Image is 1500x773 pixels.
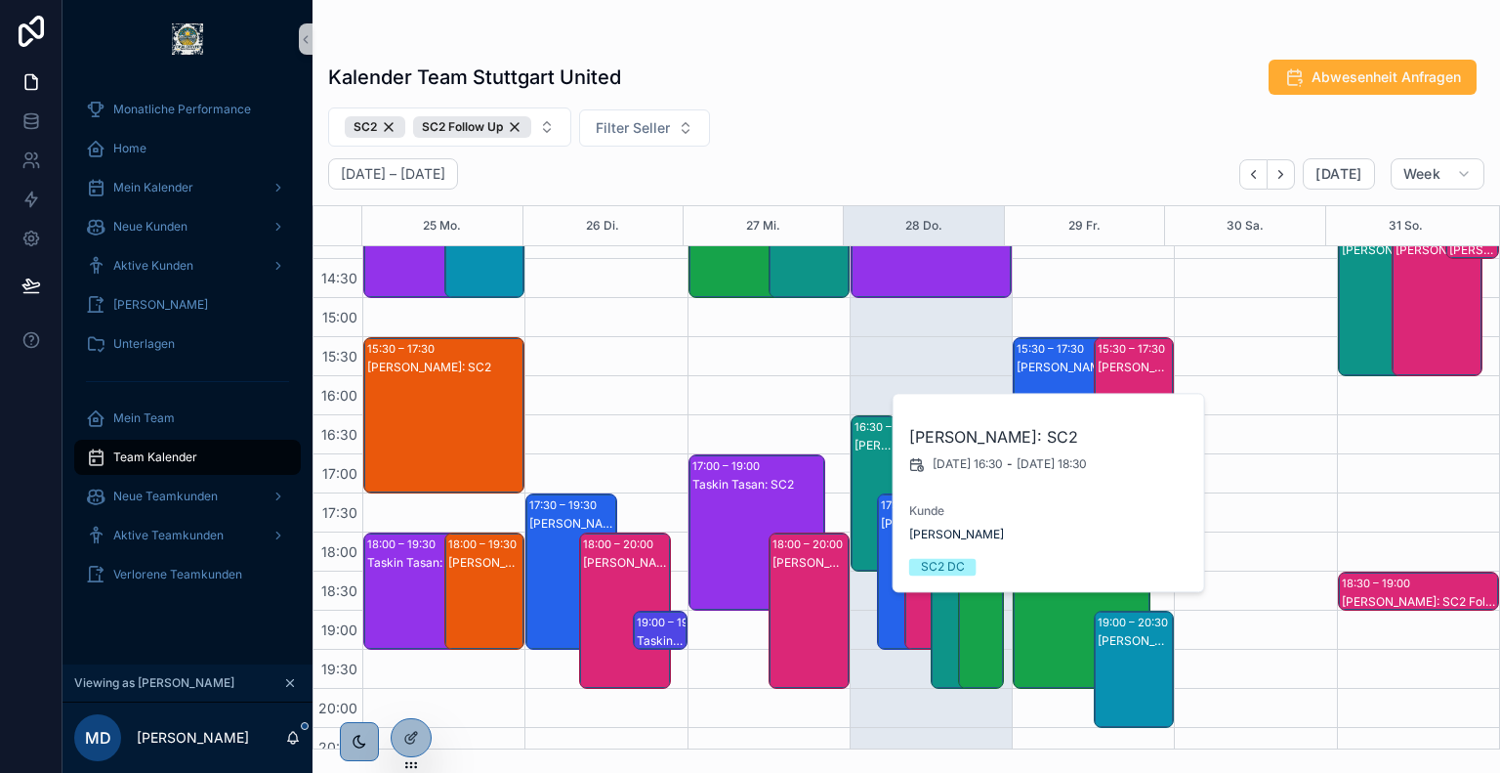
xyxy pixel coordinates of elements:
span: Week [1403,165,1440,183]
span: Mein Kalender [113,180,193,195]
a: Neue Kunden [74,209,301,244]
div: 18:00 – 19:30Taskin Tasan: SC2 Follow Up [364,534,499,649]
div: 31 So. [1389,206,1423,245]
div: [PERSON_NAME]: SC2 [772,555,848,571]
span: 20:00 [313,700,362,716]
span: Aktive Teamkunden [113,528,224,543]
span: Aktive Kunden [113,258,193,274]
span: 16:00 [316,387,362,404]
span: 14:00 [316,231,362,247]
a: [PERSON_NAME] [74,287,301,322]
h2: [PERSON_NAME]: SC2 [909,425,1190,449]
div: 17:30 – 19:30 [881,495,953,515]
span: Home [113,141,146,156]
button: Unselect SC_2_FOLLOW_UP [413,116,531,138]
button: [DATE] [1303,158,1374,190]
div: 18:00 – 20:00[PERSON_NAME]: SC2 [959,534,1003,688]
span: [PERSON_NAME] [113,297,208,313]
div: [PERSON_NAME]: SC2 [367,360,522,375]
span: - [1007,456,1013,472]
span: [DATE] 16:30 [933,456,1003,472]
span: [DATE] [1315,165,1361,183]
span: 20:30 [313,739,362,755]
div: 17:30 – 19:30 [529,495,602,515]
div: 18:00 – 20:00[PERSON_NAME]: SC2 [1014,534,1148,688]
div: [PERSON_NAME]: SC2 [854,438,895,453]
div: [PERSON_NAME]: SC2 [529,516,615,532]
span: 18:00 [316,543,362,560]
span: Mein Team [113,410,175,426]
div: [PERSON_NAME]: SC2 [583,555,669,571]
a: Monatliche Performance [74,92,301,127]
div: [PERSON_NAME]: SC2 Follow Up [1342,594,1497,610]
div: 18:30 – 19:00[PERSON_NAME]: SC2 Follow Up [1339,573,1498,610]
h1: Kalender Team Stuttgart United [328,64,621,91]
span: 14:30 [316,270,362,286]
div: 15:30 – 17:30[PERSON_NAME]: SC2 [1014,338,1148,493]
button: 29 Fr. [1068,206,1101,245]
span: 17:30 [317,504,362,521]
span: 18:30 [316,582,362,599]
div: 17:30 – 19:30[PERSON_NAME]: SC2 [526,494,616,649]
img: App logo [172,23,203,55]
button: 28 Do. [905,206,942,245]
div: 15:30 – 17:30[PERSON_NAME]: SC2 [1095,338,1174,493]
div: 25 Mo. [423,206,461,245]
a: Team Kalender [74,440,301,475]
a: Home [74,131,301,166]
div: 17:00 – 19:00Taskin Tasan: SC2 [689,455,824,610]
div: 18:00 – 20:00[PERSON_NAME]: SC2 [770,534,849,688]
div: [PERSON_NAME]: SC2 [1017,360,1147,375]
div: 19:00 – 19:30Taskin Tasan: SC2 Follow Up [634,612,686,649]
button: 26 Di. [586,206,619,245]
span: Neue Teamkunden [113,489,218,504]
span: Abwesenheit Anfragen [1312,67,1461,87]
span: 15:30 [317,348,362,365]
span: MD [85,726,111,750]
div: 16:30 – 18:30 [854,417,928,437]
div: Taskin Tasan: SC2 Follow Up [637,633,685,649]
div: 15:30 – 17:30[PERSON_NAME]: SC2 [364,338,523,493]
button: Abwesenheit Anfragen [1269,60,1477,95]
div: 15:30 – 17:30 [1098,339,1170,359]
button: Select Button [328,107,571,147]
div: 16:30 – 18:30[PERSON_NAME]: SC2 [852,416,896,571]
div: 18:00 – 19:30 [448,535,521,554]
span: Team Kalender [113,450,197,465]
div: 15:30 – 17:30 [367,339,439,359]
div: 14:00 – 16:00[PERSON_NAME]: SC2 [1339,221,1429,375]
div: 19:00 – 20:30[PERSON_NAME] [PERSON_NAME]: SC2 Follow Up [1095,612,1174,727]
button: Unselect SC_2 [345,116,405,138]
span: 15:00 [317,309,362,325]
div: scrollable content [62,78,312,618]
span: Neue Kunden [113,219,187,235]
div: 18:00 – 20:00[PERSON_NAME]: SC2 [932,534,976,688]
span: 16:30 [316,426,362,443]
button: Next [1268,159,1295,190]
div: 18:30 – 19:00 [1342,574,1415,593]
div: [PERSON_NAME]: SC2 [881,516,921,532]
div: [PERSON_NAME]: SC2 Follow Up [448,555,523,571]
div: 18:00 – 19:30[PERSON_NAME]: SC2 Follow Up [445,534,524,649]
div: 27 Mi. [746,206,780,245]
p: [PERSON_NAME] [137,728,249,748]
div: 17:30 – 19:30[PERSON_NAME]: SC2 [878,494,922,649]
a: Unterlagen [74,326,301,362]
button: Week [1391,158,1484,190]
a: Aktive Kunden [74,248,301,283]
span: Kunde [909,503,1190,519]
h2: [DATE] – [DATE] [341,164,445,184]
div: SC2 Follow Up [413,116,531,138]
div: [PERSON_NAME]: SC2 [1396,242,1481,258]
button: Back [1239,159,1268,190]
span: Filter Seller [596,118,670,138]
div: 19:00 – 19:30 [637,613,710,632]
div: SC2 DC [921,558,965,576]
div: 15:30 – 17:30 [1017,339,1089,359]
button: 30 Sa. [1227,206,1264,245]
span: Unterlagen [113,336,175,352]
div: 18:00 – 20:00 [772,535,848,554]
